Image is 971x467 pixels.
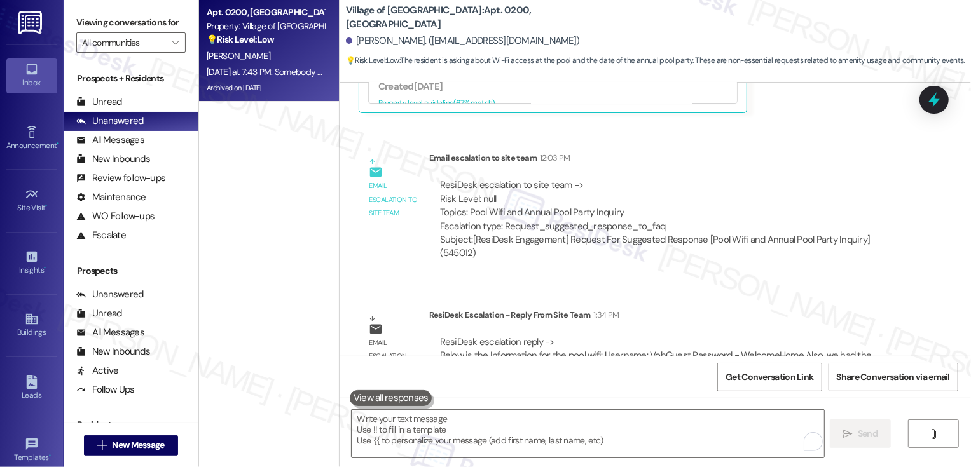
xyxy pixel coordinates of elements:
div: All Messages [76,326,144,339]
div: Active [76,364,119,377]
span: • [57,139,59,148]
span: New Message [112,438,164,452]
div: Unanswered [76,288,144,301]
div: 1:34 PM [591,308,619,321]
div: New Inbounds [76,345,150,358]
a: Site Visit • [6,184,57,218]
i:  [97,440,107,450]
div: [PERSON_NAME]. ([EMAIL_ADDRESS][DOMAIN_NAME]) [346,34,580,48]
div: Escalate [76,229,126,242]
div: Follow Ups [76,383,135,396]
div: Unread [76,307,122,320]
span: • [46,201,48,210]
div: ResiDesk escalation reply -> Below is the Information for the pool wifi: Username: VohGuest Passw... [440,335,872,376]
div: Review follow-ups [76,172,165,185]
div: Residents [64,418,198,431]
div: Email escalation reply [369,336,418,377]
b: Village of [GEOGRAPHIC_DATA]: Apt. 0200, [GEOGRAPHIC_DATA] [346,4,600,31]
label: Viewing conversations for [76,13,186,32]
span: Get Conversation Link [726,370,813,384]
div: New Inbounds [76,152,150,166]
i:  [172,37,179,48]
span: • [44,264,46,273]
div: Created [DATE] [378,80,727,93]
div: ResiDesk Escalation - Reply From Site Team [429,308,908,326]
div: Archived on [DATE] [205,80,326,96]
a: Leads [6,371,57,405]
input: All communities [82,32,165,53]
a: Insights • [6,246,57,280]
i:  [929,429,939,439]
button: Share Conversation via email [829,363,958,391]
i:  [843,429,853,439]
div: ResiDesk escalation to site team -> Risk Level: null Topics: Pool Wifi and Annual Pool Party Inqu... [440,179,897,233]
strong: 💡 Risk Level: Low [207,34,274,45]
span: [PERSON_NAME] [207,50,270,62]
button: Get Conversation Link [717,363,822,391]
div: WO Follow-ups [76,210,155,223]
textarea: To enrich screen reader interactions, please activate Accessibility in Grammarly extension settings [352,410,824,457]
div: 12:03 PM [537,151,570,165]
div: Prospects + Residents [64,72,198,85]
button: New Message [84,435,178,456]
span: : The resident is asking about Wi-Fi access at the pool and the date of the annual pool party. Th... [346,54,965,67]
div: Property level guideline ( 67 % match) [378,97,727,110]
div: Property: Village of [GEOGRAPHIC_DATA] [207,20,324,33]
span: Send [858,427,878,440]
div: Subject: [ResiDesk Engagement] Request For Suggested Response [Pool Wifi and Annual Pool Party In... [440,233,897,261]
a: Buildings [6,308,57,342]
div: Apt. 0200, [GEOGRAPHIC_DATA] [207,6,324,19]
strong: 💡 Risk Level: Low [346,55,399,65]
div: Email escalation to site team [369,179,418,220]
button: Send [830,419,892,448]
span: • [49,451,51,460]
div: Prospects [64,264,198,278]
span: Share Conversation via email [837,370,950,384]
div: Unanswered [76,114,144,128]
div: Maintenance [76,191,146,204]
div: Email escalation to site team [429,151,908,169]
a: Inbox [6,58,57,93]
div: Unread [76,95,122,109]
img: ResiDesk Logo [18,11,45,34]
div: All Messages [76,133,144,147]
